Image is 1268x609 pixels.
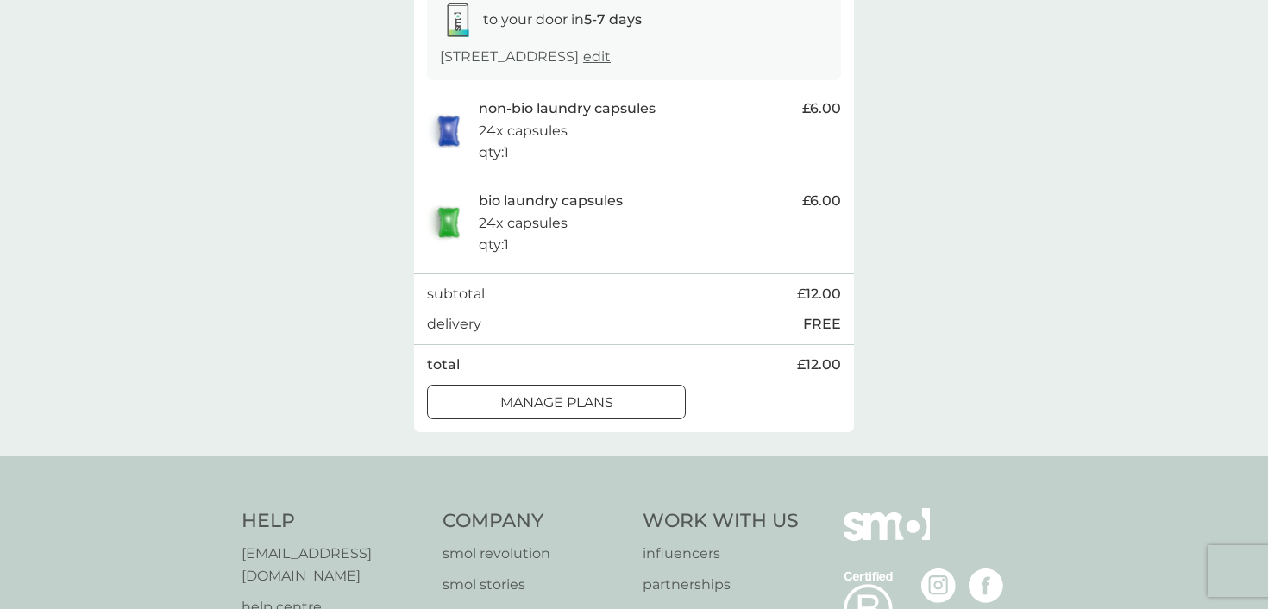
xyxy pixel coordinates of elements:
p: bio laundry capsules [479,190,623,212]
strong: 5-7 days [584,11,642,28]
p: total [427,354,460,376]
a: smol stories [443,574,626,596]
p: manage plans [500,392,613,414]
span: £6.00 [802,190,841,212]
a: [EMAIL_ADDRESS][DOMAIN_NAME] [242,543,425,587]
a: smol revolution [443,543,626,565]
p: subtotal [427,283,485,305]
span: £12.00 [797,283,841,305]
a: edit [583,48,611,65]
img: visit the smol Instagram page [921,568,956,603]
span: to your door in [483,11,642,28]
a: influencers [643,543,799,565]
h4: Help [242,508,425,535]
h4: Company [443,508,626,535]
a: partnerships [643,574,799,596]
h4: Work With Us [643,508,799,535]
p: qty : 1 [479,141,509,164]
span: £6.00 [802,97,841,120]
p: qty : 1 [479,234,509,256]
p: 24x capsules [479,120,568,142]
button: manage plans [427,385,686,419]
p: 24x capsules [479,212,568,235]
span: £12.00 [797,354,841,376]
img: visit the smol Facebook page [969,568,1003,603]
p: delivery [427,313,481,336]
img: smol [844,508,930,567]
p: [STREET_ADDRESS] [440,46,611,68]
p: FREE [803,313,841,336]
p: non-bio laundry capsules [479,97,656,120]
